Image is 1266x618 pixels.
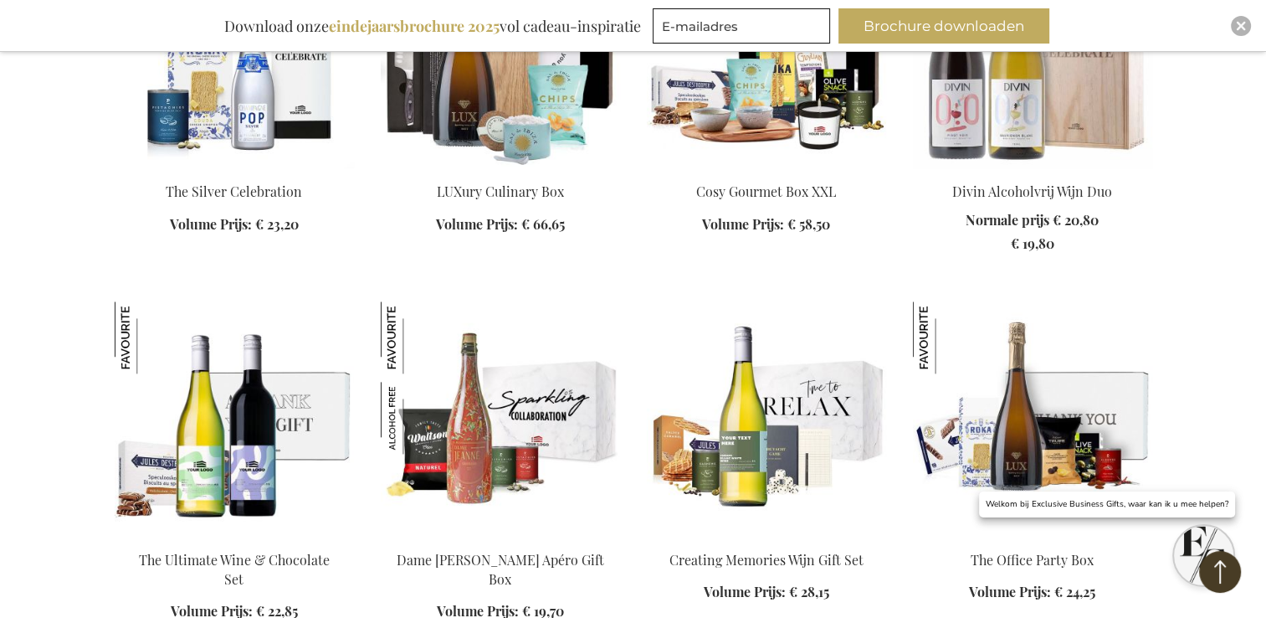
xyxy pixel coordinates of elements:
a: The Ultimate Wine & Chocolate Set [139,551,330,588]
span: € 20,80 [1053,211,1099,229]
div: Close [1231,16,1251,36]
a: The Silver Celebration [115,162,354,178]
input: E-mailadres [653,8,830,44]
a: Volume Prijs: € 28,15 [704,583,829,602]
span: € 19,80 [1011,234,1054,252]
img: Close [1236,21,1246,31]
img: The Ultimate Wine & Chocolate Set [115,301,354,536]
span: € 66,65 [521,215,565,233]
a: Volume Prijs: € 24,25 [969,583,1095,602]
a: Volume Prijs: € 23,20 [170,215,299,234]
span: € 23,20 [255,215,299,233]
img: Personalised White Wine [647,301,886,536]
a: The Office Party Box [971,551,1094,569]
img: Dame Jeanne Biermocktail Apéro Gift Box [381,301,620,536]
a: Cosy Gourmet Box XXL [696,183,836,200]
a: The Ultimate Wine & Chocolate Set The Ultimate Wine & Chocolate Set [115,529,354,545]
a: € 19,80 [966,234,1099,254]
span: € 28,15 [789,583,829,600]
a: Dame [PERSON_NAME] Apéro Gift Box [397,551,604,588]
img: The Office Party Box [913,301,985,373]
span: Volume Prijs: [170,215,252,233]
span: Volume Prijs: [702,215,784,233]
a: Personalised White Wine [647,529,886,545]
img: Dame Jeanne Biermocktail Apéro Gift Box [381,382,453,454]
span: Volume Prijs: [436,215,518,233]
a: Divin Alcoholvrij Wijn Duo [952,183,1112,200]
a: LUXury Culinary Box [437,183,564,200]
img: The Office Party Box [913,301,1152,536]
b: eindejaarsbrochure 2025 [329,16,500,36]
span: Volume Prijs: [969,583,1051,600]
form: marketing offers and promotions [653,8,835,49]
a: Volume Prijs: € 58,50 [702,215,830,234]
div: Download onze vol cadeau-inspiratie [217,8,648,44]
a: Dame Jeanne Biermocktail Apéro Gift Box Dame Jeanne Biermocktail Apéro Gift Box Dame Jeanne Bierm... [381,529,620,545]
a: The Office Party Box The Office Party Box [913,529,1152,545]
a: The Silver Celebration [166,183,302,200]
a: Cosy Gourmet Box XXL [647,162,886,178]
span: € 24,25 [1054,583,1095,600]
img: The Ultimate Wine & Chocolate Set [115,301,187,373]
button: Brochure downloaden [838,8,1049,44]
a: Volume Prijs: € 66,65 [436,215,565,234]
span: Volume Prijs: [704,583,786,600]
a: Divin Non-Alcoholic Wine Duo Divin Alcoholvrij Wijn Duo [913,162,1152,178]
span: Normale prijs [966,211,1049,229]
a: LUXury Culinary Box [381,162,620,178]
span: € 58,50 [787,215,830,233]
img: Dame Jeanne Biermocktail Apéro Gift Box [381,301,453,373]
a: Creating Memories Wijn Gift Set [669,551,864,569]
